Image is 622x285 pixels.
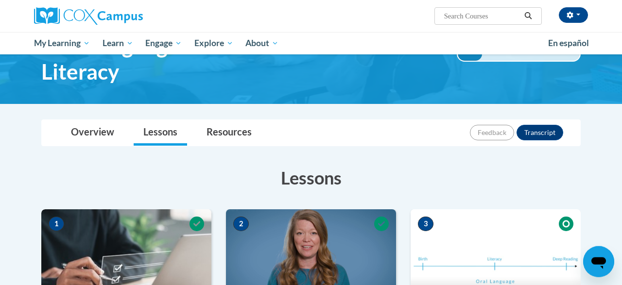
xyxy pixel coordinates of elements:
[559,7,588,23] button: Account Settings
[145,37,182,49] span: Engage
[34,37,90,49] span: My Learning
[583,246,614,277] iframe: Button to launch messaging window
[34,7,143,25] img: Cox Campus
[470,125,514,140] button: Feedback
[443,10,521,22] input: Search Courses
[418,217,433,231] span: 3
[197,120,261,146] a: Resources
[41,33,442,84] span: Oral Language is the Foundation for Literacy
[233,217,249,231] span: 2
[194,37,233,49] span: Explore
[61,120,124,146] a: Overview
[517,125,563,140] button: Transcript
[103,37,133,49] span: Learn
[188,32,240,54] a: Explore
[28,32,96,54] a: My Learning
[240,32,285,54] a: About
[521,10,536,22] button: Search
[96,32,139,54] a: Learn
[542,33,595,53] a: En español
[34,7,209,25] a: Cox Campus
[245,37,278,49] span: About
[139,32,188,54] a: Engage
[27,32,595,54] div: Main menu
[49,217,64,231] span: 1
[548,38,589,48] span: En español
[134,120,187,146] a: Lessons
[41,166,581,190] h3: Lessons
